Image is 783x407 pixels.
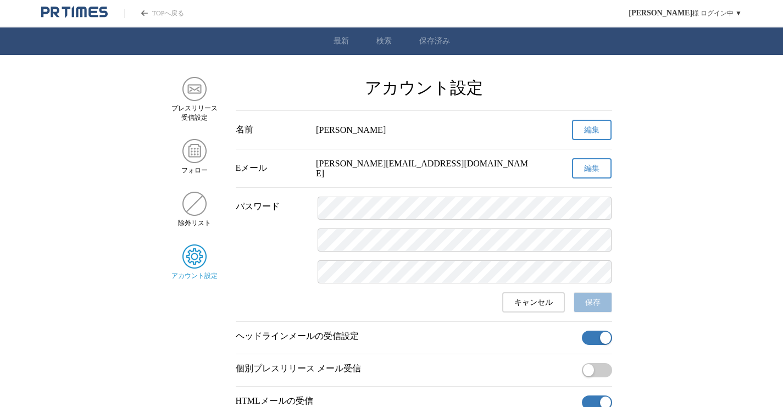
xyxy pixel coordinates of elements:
div: [PERSON_NAME][EMAIL_ADDRESS][DOMAIN_NAME] [316,159,531,179]
button: キャンセル [502,292,565,313]
button: 編集 [572,158,612,179]
div: [PERSON_NAME] [316,125,531,135]
span: 保存 [585,298,601,308]
img: 除外リスト [182,192,207,216]
div: パスワード [236,201,309,213]
span: [PERSON_NAME] [629,9,692,18]
button: 編集 [572,120,612,140]
img: フォロー [182,139,207,163]
p: HTMLメールの受信 [236,395,577,407]
span: 除外リスト [178,219,211,228]
h2: アカウント設定 [236,77,612,99]
span: キャンセル [514,298,553,308]
a: プレスリリース 受信設定プレスリリース 受信設定 [171,77,218,122]
a: アカウント設定アカウント設定 [171,244,218,281]
div: 名前 [236,124,308,136]
a: 検索 [376,36,392,46]
a: 保存済み [419,36,450,46]
button: 保存 [574,292,612,313]
div: Eメール [236,163,308,174]
img: プレスリリース 受信設定 [182,77,207,101]
img: アカウント設定 [182,244,207,269]
p: ヘッドラインメールの受信設定 [236,331,577,342]
span: 編集 [584,125,599,135]
a: フォローフォロー [171,139,218,175]
p: 個別プレスリリース メール受信 [236,363,577,375]
span: 編集 [584,164,599,174]
a: PR TIMESのトップページはこちら [124,9,184,18]
span: フォロー [181,166,208,175]
a: PR TIMESのトップページはこちら [41,5,108,21]
span: プレスリリース 受信設定 [171,104,218,122]
span: アカウント設定 [171,271,218,281]
a: 除外リスト除外リスト [171,192,218,228]
a: 最新 [334,36,349,46]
